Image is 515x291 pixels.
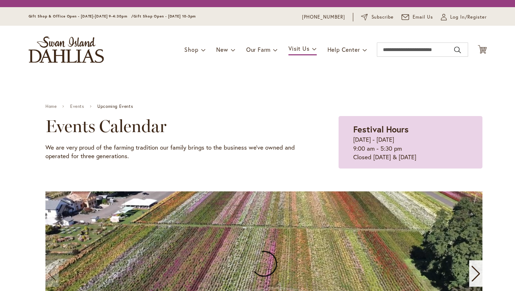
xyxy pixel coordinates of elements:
strong: Festival Hours [353,124,409,135]
span: Help Center [327,46,360,53]
span: Upcoming Events [97,104,133,109]
span: Visit Us [288,45,309,52]
button: Search [454,44,461,56]
p: [DATE] - [DATE] 9:00 am - 5:30 pm Closed [DATE] & [DATE] [353,135,468,161]
span: Log In/Register [450,14,487,21]
span: Gift Shop Open - [DATE] 10-3pm [133,14,196,19]
a: Log In/Register [441,14,487,21]
span: Email Us [413,14,433,21]
span: Gift Shop & Office Open - [DATE]-[DATE] 9-4:30pm / [29,14,134,19]
a: [PHONE_NUMBER] [302,14,345,21]
span: Subscribe [371,14,394,21]
a: Email Us [402,14,433,21]
a: Subscribe [361,14,394,21]
a: store logo [29,36,104,63]
a: Home [45,104,57,109]
a: Events [70,104,84,109]
p: We are very proud of the farming tradition our family brings to the business we've owned and oper... [45,143,303,161]
span: Our Farm [246,46,271,53]
span: New [216,46,228,53]
span: Shop [184,46,198,53]
h2: Events Calendar [45,116,303,136]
